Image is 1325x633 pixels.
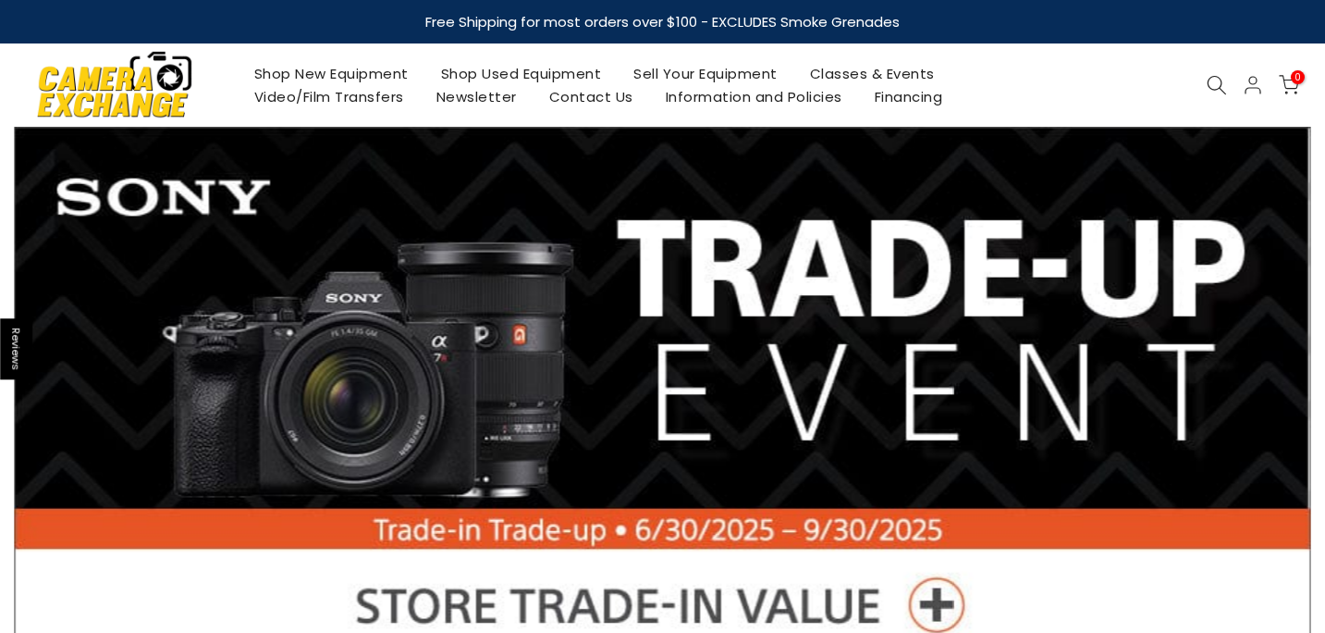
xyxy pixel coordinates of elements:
a: Financing [858,85,959,108]
span: 0 [1291,70,1305,84]
a: Newsletter [420,85,533,108]
a: Shop Used Equipment [424,62,618,85]
a: Classes & Events [793,62,951,85]
a: 0 [1279,75,1299,95]
a: Information and Policies [649,85,858,108]
a: Contact Us [533,85,649,108]
a: Video/Film Transfers [238,85,420,108]
a: Shop New Equipment [238,62,424,85]
strong: Free Shipping for most orders over $100 - EXCLUDES Smoke Grenades [425,12,900,31]
a: Sell Your Equipment [618,62,794,85]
